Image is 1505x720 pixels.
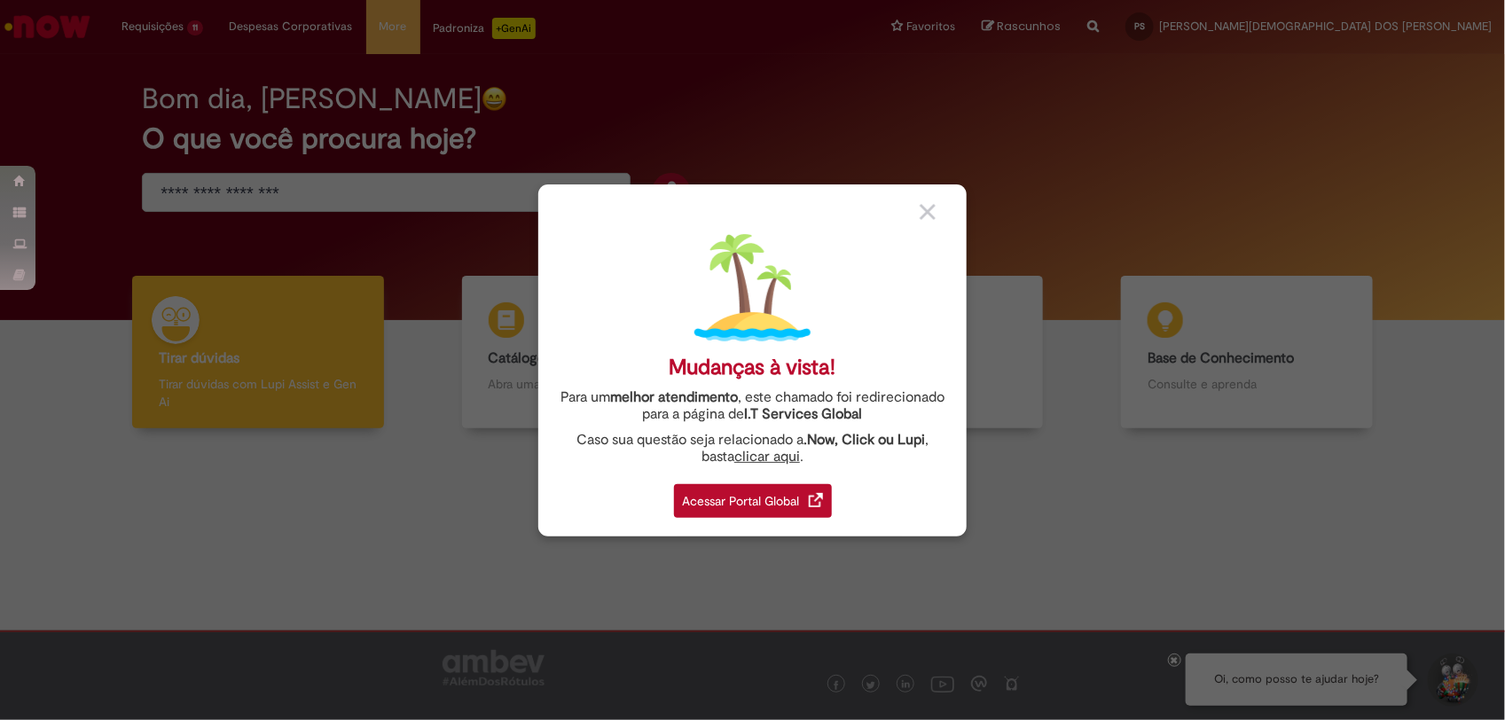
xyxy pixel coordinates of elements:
[552,432,953,466] div: Caso sua questão seja relacionado a , basta .
[734,438,800,466] a: clicar aqui
[674,484,832,518] div: Acessar Portal Global
[803,431,925,449] strong: .Now, Click ou Lupi
[745,395,863,423] a: I.T Services Global
[670,355,836,380] div: Mudanças à vista!
[552,389,953,423] div: Para um , este chamado foi redirecionado para a página de
[694,230,811,346] img: island.png
[809,493,823,507] img: redirect_link.png
[674,474,832,518] a: Acessar Portal Global
[610,388,738,406] strong: melhor atendimento
[920,204,936,220] img: close_button_grey.png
